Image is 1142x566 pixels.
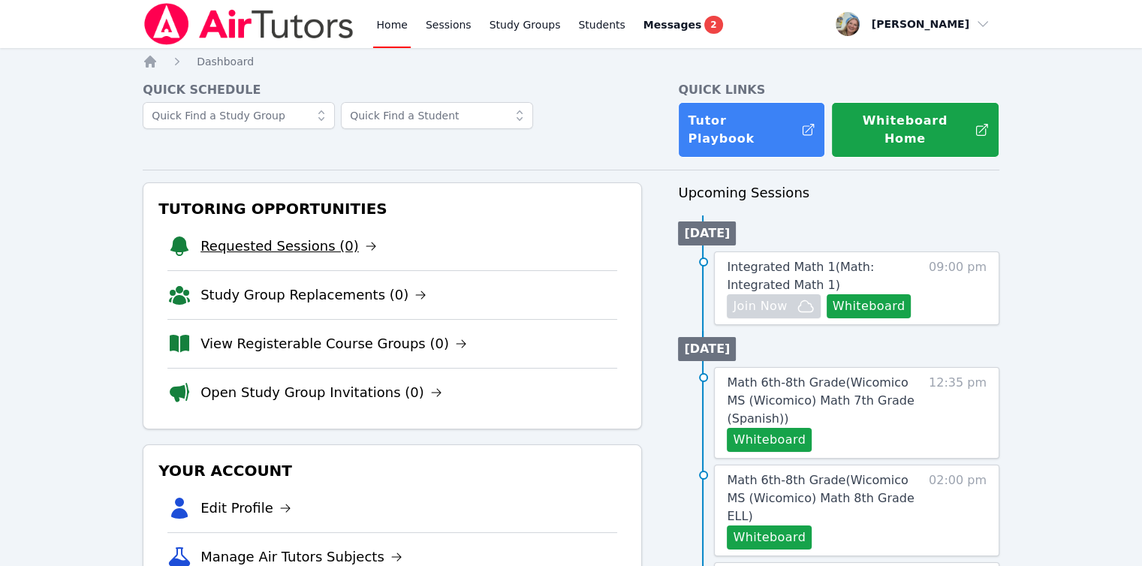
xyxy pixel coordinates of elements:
[143,54,999,69] nav: Breadcrumb
[827,294,911,318] button: Whiteboard
[727,294,820,318] button: Join Now
[727,473,914,523] span: Math 6th-8th Grade ( Wicomico MS (Wicomico) Math 8th Grade ELL )
[727,471,921,525] a: Math 6th-8th Grade(Wicomico MS (Wicomico) Math 8th Grade ELL)
[704,16,722,34] span: 2
[200,236,377,257] a: Requested Sessions (0)
[200,333,467,354] a: View Registerable Course Groups (0)
[143,102,335,129] input: Quick Find a Study Group
[727,375,914,426] span: Math 6th-8th Grade ( Wicomico MS (Wicomico) Math 7th Grade (Spanish) )
[200,285,426,306] a: Study Group Replacements (0)
[929,374,987,452] span: 12:35 pm
[727,428,812,452] button: Whiteboard
[197,54,254,69] a: Dashboard
[197,56,254,68] span: Dashboard
[929,471,987,549] span: 02:00 pm
[678,81,999,99] h4: Quick Links
[341,102,533,129] input: Quick Find a Student
[678,102,825,158] a: Tutor Playbook
[678,182,999,203] h3: Upcoming Sessions
[727,525,812,549] button: Whiteboard
[200,382,442,403] a: Open Study Group Invitations (0)
[143,81,642,99] h4: Quick Schedule
[831,102,999,158] button: Whiteboard Home
[727,374,921,428] a: Math 6th-8th Grade(Wicomico MS (Wicomico) Math 7th Grade (Spanish))
[143,3,355,45] img: Air Tutors
[643,17,701,32] span: Messages
[929,258,987,318] span: 09:00 pm
[733,297,787,315] span: Join Now
[727,258,921,294] a: Integrated Math 1(Math: Integrated Math 1)
[727,260,874,292] span: Integrated Math 1 ( Math: Integrated Math 1 )
[678,337,736,361] li: [DATE]
[678,221,736,245] li: [DATE]
[200,498,291,519] a: Edit Profile
[155,457,629,484] h3: Your Account
[155,195,629,222] h3: Tutoring Opportunities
